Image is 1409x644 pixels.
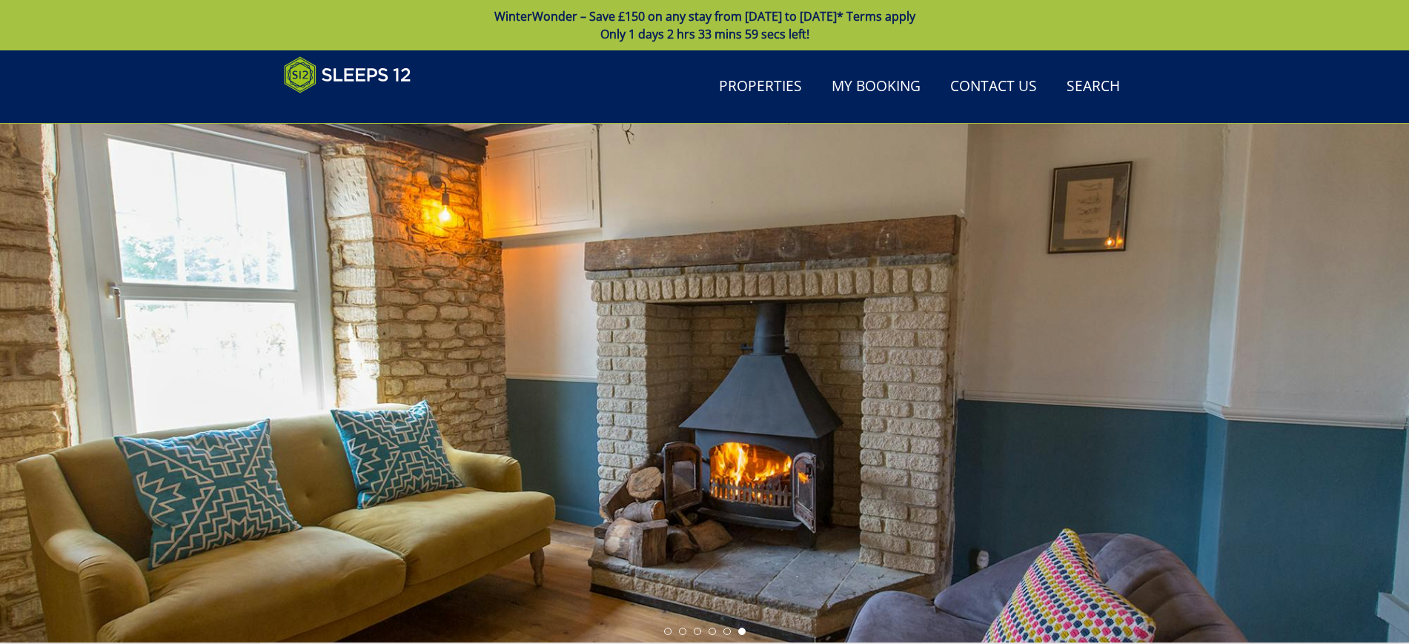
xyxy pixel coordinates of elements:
a: Search [1061,70,1126,104]
a: My Booking [826,70,926,104]
img: Sleeps 12 [284,56,411,93]
a: Contact Us [944,70,1043,104]
a: Properties [713,70,808,104]
iframe: LiveChat chat widget [1201,597,1409,644]
span: Only 1 days 2 hrs 33 mins 59 secs left! [600,26,809,42]
iframe: Customer reviews powered by Trustpilot [276,102,432,115]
